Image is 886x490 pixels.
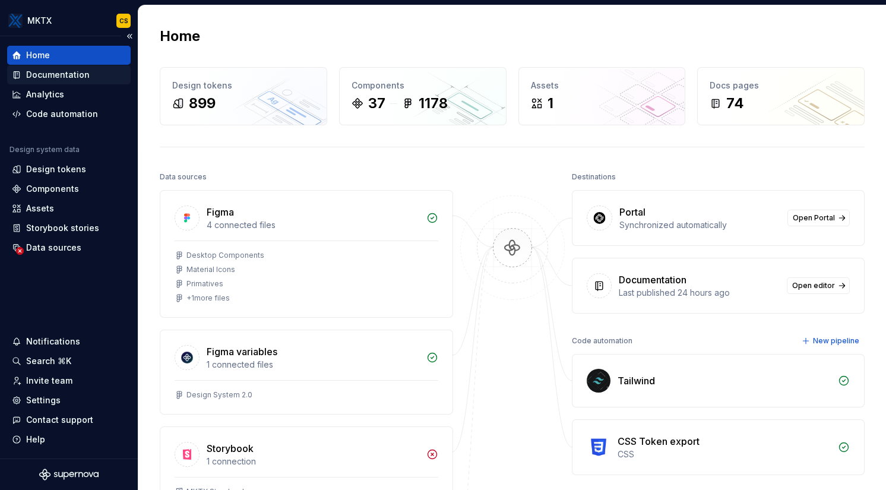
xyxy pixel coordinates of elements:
div: Synchronized automatically [619,219,781,231]
span: New pipeline [813,336,859,346]
div: Assets [531,80,673,91]
div: 1 connected files [207,359,419,371]
div: CSS Token export [618,434,700,448]
svg: Supernova Logo [39,469,99,480]
div: Data sources [160,169,207,185]
a: Design tokens899 [160,67,327,125]
div: Figma variables [207,344,277,359]
button: Collapse sidebar [121,28,138,45]
div: Settings [26,394,61,406]
div: + 1 more files [186,293,230,303]
div: Figma [207,205,234,219]
a: Components [7,179,131,198]
div: Primatives [186,279,223,289]
a: Components371178 [339,67,507,125]
div: Destinations [572,169,616,185]
div: Code automation [572,333,632,349]
img: 6599c211-2218-4379-aa47-474b768e6477.png [8,14,23,28]
a: Analytics [7,85,131,104]
div: 899 [189,94,216,113]
div: Code automation [26,108,98,120]
div: Components [26,183,79,195]
a: Data sources [7,238,131,257]
a: Figma4 connected filesDesktop ComponentsMaterial IconsPrimatives+1more files [160,190,453,318]
div: 1 [548,94,553,113]
div: Tailwind [618,374,655,388]
a: Docs pages74 [697,67,865,125]
div: 4 connected files [207,219,419,231]
div: CSS [618,448,831,460]
div: Storybook stories [26,222,99,234]
div: 1178 [419,94,448,113]
span: Open Portal [793,213,835,223]
div: Design tokens [172,80,315,91]
div: Notifications [26,336,80,347]
a: Figma variables1 connected filesDesign System 2.0 [160,330,453,415]
a: Storybook stories [7,219,131,238]
div: Invite team [26,375,72,387]
button: Help [7,430,131,449]
div: Design system data [10,145,80,154]
a: Documentation [7,65,131,84]
div: Help [26,434,45,445]
div: Components [352,80,494,91]
button: New pipeline [798,333,865,349]
a: Design tokens [7,160,131,179]
div: Storybook [207,441,254,456]
a: Home [7,46,131,65]
div: Docs pages [710,80,852,91]
span: Open editor [792,281,835,290]
a: Assets1 [518,67,686,125]
div: Home [26,49,50,61]
div: Contact support [26,414,93,426]
a: Code automation [7,105,131,124]
button: Search ⌘K [7,352,131,371]
button: Contact support [7,410,131,429]
div: Material Icons [186,265,235,274]
div: 37 [368,94,385,113]
div: Documentation [619,273,686,287]
div: Data sources [26,242,81,254]
a: Open Portal [787,210,850,226]
div: Documentation [26,69,90,81]
button: Notifications [7,332,131,351]
div: Design tokens [26,163,86,175]
a: Invite team [7,371,131,390]
h2: Home [160,27,200,46]
a: Open editor [787,277,850,294]
div: Analytics [26,88,64,100]
div: 1 connection [207,456,419,467]
button: MKTXCS [2,8,135,33]
a: Settings [7,391,131,410]
div: Portal [619,205,645,219]
div: Desktop Components [186,251,264,260]
div: CS [119,16,128,26]
div: Assets [26,203,54,214]
div: MKTX [27,15,52,27]
div: Design System 2.0 [186,390,252,400]
div: Last published 24 hours ago [619,287,780,299]
a: Assets [7,199,131,218]
div: Search ⌘K [26,355,71,367]
div: 74 [726,94,744,113]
